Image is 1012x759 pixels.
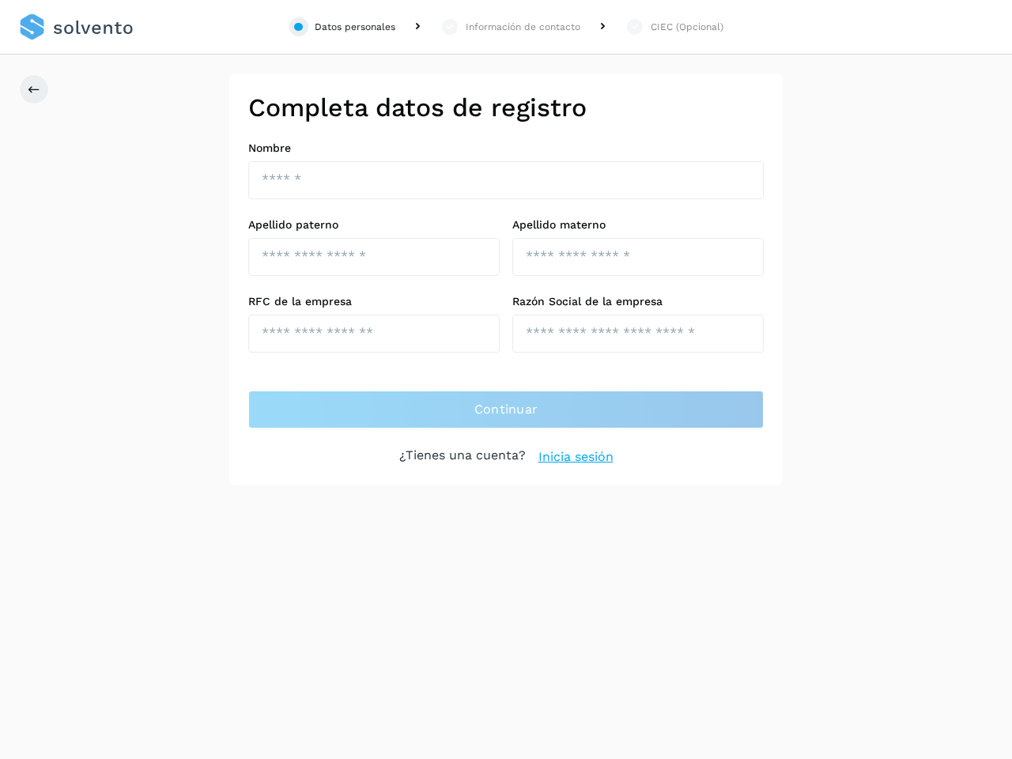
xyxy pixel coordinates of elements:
[248,142,764,155] label: Nombre
[248,93,764,123] h2: Completa datos de registro
[399,447,526,466] p: ¿Tienes una cuenta?
[315,20,395,34] div: Datos personales
[248,391,764,429] button: Continuar
[248,295,500,308] label: RFC de la empresa
[651,20,723,34] div: CIEC (Opcional)
[474,401,538,418] span: Continuar
[512,295,764,308] label: Razón Social de la empresa
[466,20,580,34] div: Información de contacto
[248,218,500,232] label: Apellido paterno
[512,218,764,232] label: Apellido materno
[538,447,614,466] a: Inicia sesión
